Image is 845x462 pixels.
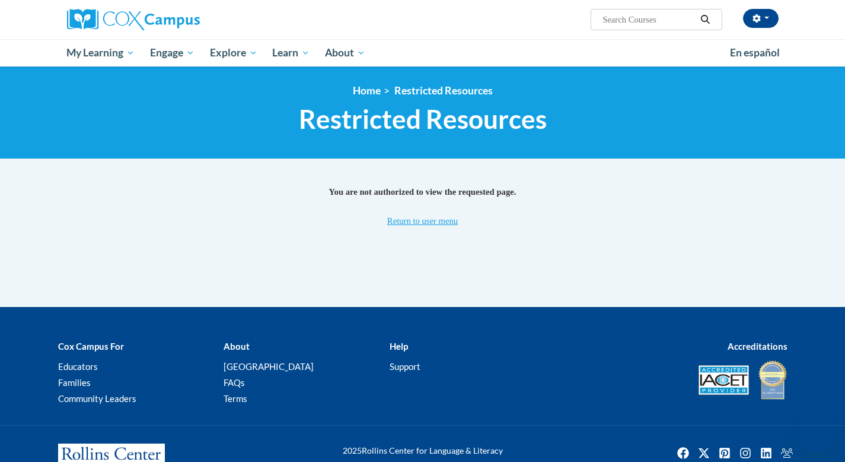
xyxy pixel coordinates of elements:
div: Main menu [49,39,796,67]
a: Explore [202,39,265,67]
b: Help [390,341,408,352]
button: Search [696,12,714,27]
span: My Learning [66,46,135,60]
span: Restricted Resources [299,103,547,135]
span: 2025 [343,445,362,455]
img: Accredited IACET® Provider [699,365,749,395]
span: About [325,46,365,60]
button: Account Settings [743,9,779,28]
span: Engage [150,46,194,60]
a: My Learning [59,39,143,67]
a: En español [722,40,787,65]
b: About [224,341,250,352]
span: En español [730,46,780,59]
a: Learn [264,39,317,67]
img: IDA® Accredited [758,359,787,401]
a: FAQs [224,377,245,388]
a: Support [390,361,420,372]
span: Restricted Resources [394,84,493,97]
span: Learn [272,46,310,60]
span: You are not authorized to view the requested page. [329,187,516,197]
a: Engage [142,39,202,67]
a: Home [353,84,381,97]
a: [GEOGRAPHIC_DATA] [224,361,314,372]
a: Terms [224,393,247,404]
a: About [317,39,373,67]
iframe: Button to launch messaging window [798,414,836,452]
b: Cox Campus For [58,341,124,352]
img: Cox Campus [67,9,200,30]
a: Cox Campus [67,9,292,30]
span: Explore [210,46,257,60]
a: Community Leaders [58,393,136,404]
a: Families [58,377,91,388]
a: Return to user menu [387,216,458,226]
b: Accreditations [728,341,787,352]
a: Educators [58,361,98,372]
input: Search Courses [601,12,696,27]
